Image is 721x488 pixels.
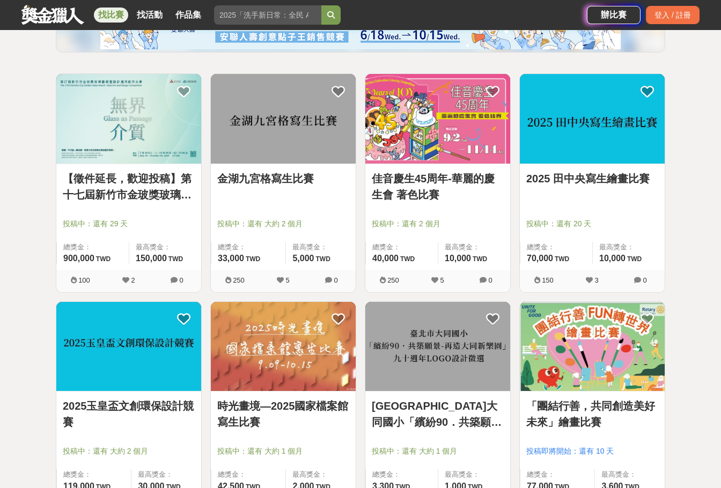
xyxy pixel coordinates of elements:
[372,254,399,263] span: 40,000
[526,218,658,230] span: 投稿中：還有 20 天
[63,469,124,480] span: 總獎金：
[63,254,94,263] span: 900,000
[440,276,444,284] span: 5
[214,5,321,25] input: 2025「洗手新日常：全民 ALL IN」洗手歌全台徵選
[63,171,195,203] a: 【徵件延長，歡迎投稿】第十七屆新竹市金玻獎玻璃藝術暨設計應用創作比賽
[445,254,471,263] span: 10,000
[179,276,183,284] span: 0
[445,469,504,480] span: 最高獎金：
[136,242,195,253] span: 最高獎金：
[365,302,510,392] a: Cover Image
[56,74,201,164] img: Cover Image
[63,218,195,230] span: 投稿中：還有 29 天
[136,254,167,263] span: 150,000
[233,276,245,284] span: 250
[63,398,195,430] a: 2025玉皇盃文創環保設計競賽
[599,242,658,253] span: 最高獎金：
[131,276,135,284] span: 2
[643,276,646,284] span: 0
[601,469,658,480] span: 最高獎金：
[56,302,201,392] a: Cover Image
[316,255,330,263] span: TWD
[285,276,289,284] span: 5
[217,218,349,230] span: 投稿中：還有 大約 2 個月
[63,446,195,457] span: 投稿中：還有 大約 2 個月
[372,446,504,457] span: 投稿中：還有 大約 1 個月
[372,218,504,230] span: 投稿中：還有 2 個月
[138,469,195,480] span: 最高獎金：
[526,398,658,430] a: 「團結行善，共同創造美好未來」繪畫比賽
[594,276,598,284] span: 3
[171,8,205,23] a: 作品集
[526,446,658,457] span: 投稿即將開始：還有 10 天
[387,276,399,284] span: 250
[63,242,122,253] span: 總獎金：
[211,302,356,392] a: Cover Image
[445,242,504,253] span: 最高獎金：
[520,302,665,392] a: Cover Image
[542,276,554,284] span: 150
[218,242,279,253] span: 總獎金：
[527,469,588,480] span: 總獎金：
[94,8,128,23] a: 找比賽
[587,6,641,24] a: 辦比賽
[372,469,431,480] span: 總獎金：
[78,276,90,284] span: 100
[217,398,349,430] a: 時光畫境—2025國家檔案館寫生比賽
[488,276,492,284] span: 0
[168,255,183,263] span: TWD
[217,171,349,187] a: 金湖九宮格寫生比賽
[526,171,658,187] a: 2025 田中央寫生繪畫比賽
[372,242,431,253] span: 總獎金：
[211,302,356,391] img: Cover Image
[527,242,586,253] span: 總獎金：
[627,255,642,263] span: TWD
[217,446,349,457] span: 投稿中：還有 大約 1 個月
[211,74,356,164] img: Cover Image
[646,6,700,24] div: 登入 / 註冊
[372,398,504,430] a: [GEOGRAPHIC_DATA]大同國小「繽紛90．共築願景-再造大同新樂園」 九十週年LOGO設計徵選
[56,302,201,391] img: Cover Image
[365,74,510,164] img: Cover Image
[473,255,487,263] span: TWD
[334,276,337,284] span: 0
[246,255,260,263] span: TWD
[372,171,504,203] a: 佳音慶生45周年-華麗的慶生會 著色比賽
[96,255,111,263] span: TWD
[133,8,167,23] a: 找活動
[599,254,626,263] span: 10,000
[292,242,349,253] span: 最高獎金：
[365,302,510,391] img: Cover Image
[555,255,569,263] span: TWD
[218,254,244,263] span: 33,000
[520,74,665,164] img: Cover Image
[527,254,553,263] span: 70,000
[292,254,314,263] span: 5,000
[520,302,665,391] img: Cover Image
[400,255,415,263] span: TWD
[218,469,279,480] span: 總獎金：
[292,469,349,480] span: 最高獎金：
